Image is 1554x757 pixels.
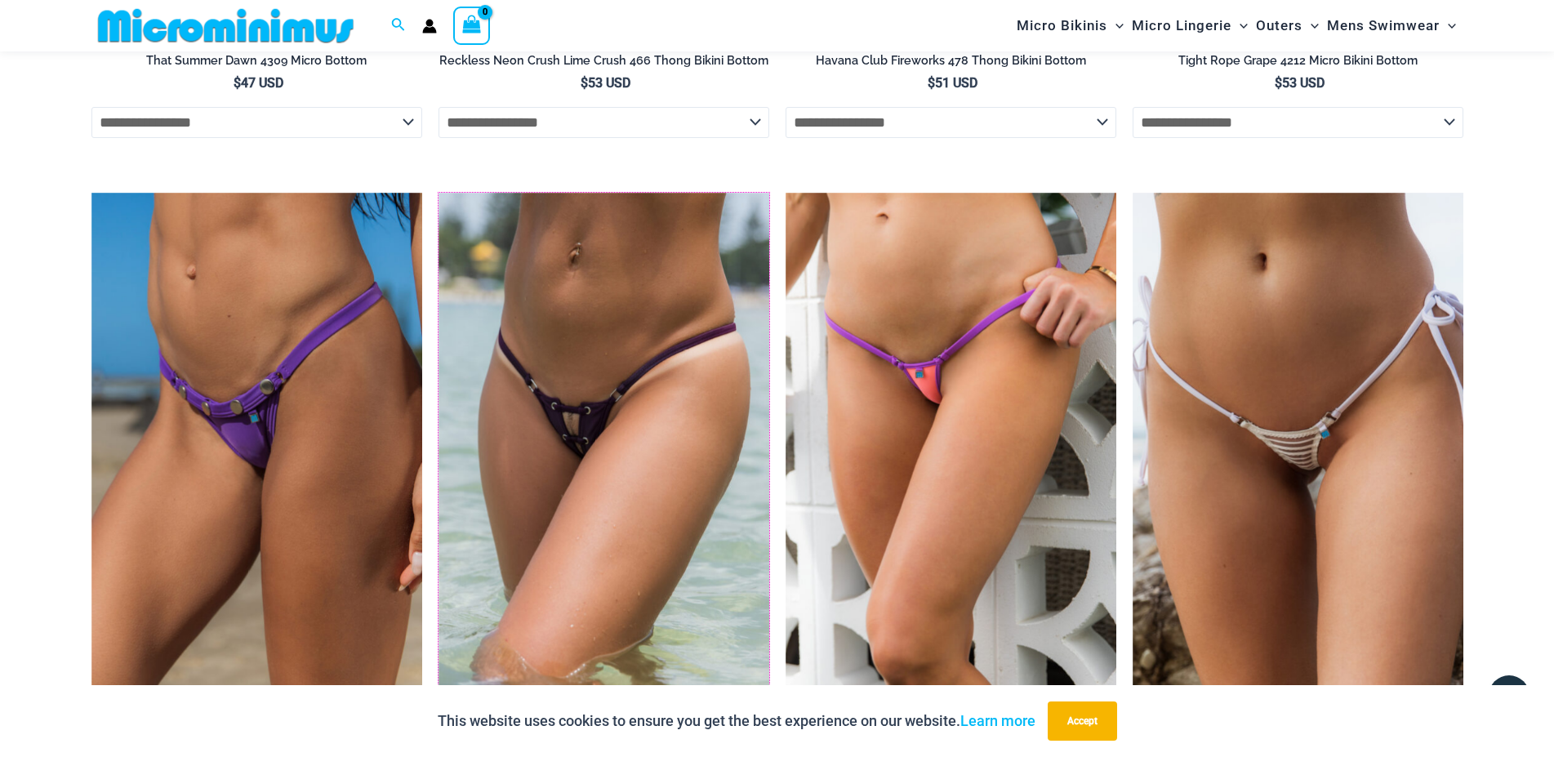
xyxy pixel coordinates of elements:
img: Link Plum 4580 Micro 01 [439,193,769,689]
a: Havana Club Fireworks 478 Thong Bikini Bottom [786,53,1116,74]
bdi: 53 USD [581,75,630,91]
nav: Site Navigation [1010,2,1463,49]
bdi: 47 USD [234,75,283,91]
span: $ [1275,75,1282,91]
a: Reckless Neon Crush Lime Crush 466 Thong Bikini Bottom [439,53,769,74]
img: MM SHOP LOGO FLAT [91,7,360,44]
span: Mens Swimwear [1327,5,1440,47]
span: Menu Toggle [1107,5,1124,47]
h2: That Summer Dawn 4309 Micro Bottom [91,53,422,69]
a: Account icon link [422,19,437,33]
a: OutersMenu ToggleMenu Toggle [1252,5,1323,47]
a: View Shopping Cart, empty [453,7,491,44]
span: Menu Toggle [1302,5,1319,47]
h2: Havana Club Fireworks 478 Thong Bikini Bottom [786,53,1116,69]
bdi: 53 USD [1275,75,1325,91]
a: Search icon link [391,16,406,36]
a: Link Plum 4580 Micro 01Link Plum 4580 Micro 02Link Plum 4580 Micro 02 [439,193,769,689]
button: Accept [1048,701,1117,741]
img: Tide Lines White 480 Micro 01 [1133,193,1463,689]
span: Menu Toggle [1440,5,1456,47]
img: Tight Rope Grape 4228 Thong Bottom 01 [91,193,422,689]
a: That Summer Dawn 4309 Micro Bottom [91,53,422,74]
a: Mens SwimwearMenu ToggleMenu Toggle [1323,5,1460,47]
p: This website uses cookies to ensure you get the best experience on our website. [438,709,1035,733]
span: $ [928,75,935,91]
bdi: 51 USD [928,75,977,91]
span: $ [234,75,241,91]
a: Learn more [960,712,1035,729]
h2: Reckless Neon Crush Lime Crush 466 Thong Bikini Bottom [439,53,769,69]
span: Micro Bikinis [1017,5,1107,47]
span: Micro Lingerie [1132,5,1231,47]
span: Menu Toggle [1231,5,1248,47]
span: Outers [1256,5,1302,47]
img: Wild Card Neon Bliss 312 Top 457 Micro 05 [786,193,1116,689]
a: Micro LingerieMenu ToggleMenu Toggle [1128,5,1252,47]
span: $ [581,75,588,91]
h2: Tight Rope Grape 4212 Micro Bikini Bottom [1133,53,1463,69]
a: Tight Rope Grape 4212 Micro Bikini Bottom [1133,53,1463,74]
a: Tight Rope Grape 4228 Thong Bottom 01Tight Rope Grape 4228 Thong Bottom 02Tight Rope Grape 4228 T... [91,193,422,689]
a: Tide Lines White 480 Micro 01Tide Lines White 480 Micro 02Tide Lines White 480 Micro 02 [1133,193,1463,689]
a: Wild Card Neon Bliss 312 Top 457 Micro 04Wild Card Neon Bliss 312 Top 457 Micro 05Wild Card Neon ... [786,193,1116,689]
a: Micro BikinisMenu ToggleMenu Toggle [1013,5,1128,47]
